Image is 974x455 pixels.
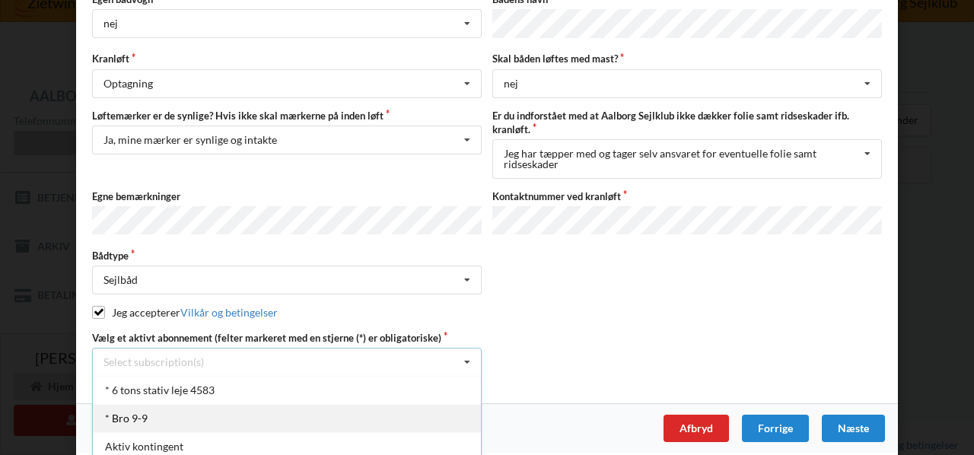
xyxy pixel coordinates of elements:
[93,404,481,432] div: * Bro 9-9
[492,109,882,136] label: Er du indforstået med at Aalborg Sejlklub ikke dækker folie samt ridseskader ifb. kranløft.
[492,189,882,203] label: Kontaktnummer ved kranløft
[92,52,482,65] label: Kranløft
[822,415,885,442] div: Næste
[93,376,481,404] div: * 6 tons stativ leje 4583
[504,78,518,89] div: nej
[180,306,278,319] a: Vilkår og betingelser
[103,78,153,89] div: Optagning
[92,331,482,345] label: Vælg et aktivt abonnement (felter markeret med en stjerne (*) er obligatoriske)
[103,18,118,29] div: nej
[92,306,278,319] label: Jeg accepterer
[92,249,482,262] label: Bådtype
[742,415,809,442] div: Forrige
[103,275,138,285] div: Sejlbåd
[92,189,482,203] label: Egne bemærkninger
[504,148,859,170] div: Jeg har tæpper med og tager selv ansvaret for eventuelle folie samt ridseskader
[492,52,882,65] label: Skal båden løftes med mast?
[664,415,729,442] div: Afbryd
[92,109,482,123] label: Løftemærker er de synlige? Hvis ikke skal mærkerne på inden løft
[103,355,204,368] div: Select subscription(s)
[103,135,277,145] div: Ja, mine mærker er synlige og intakte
